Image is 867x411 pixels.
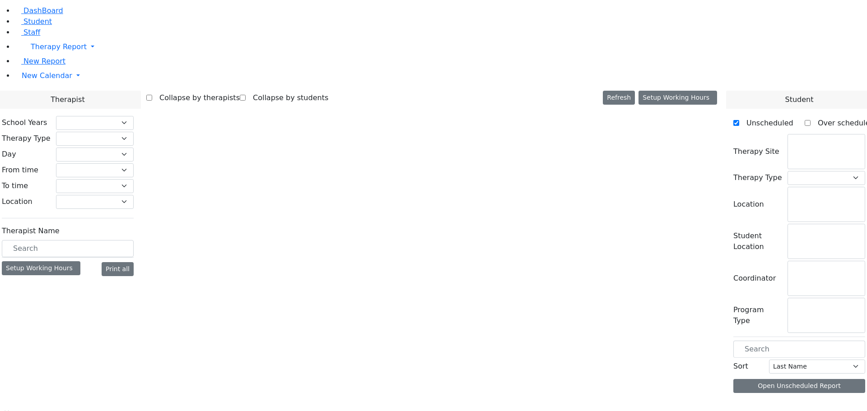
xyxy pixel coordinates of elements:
label: Collapse by therapists [152,91,240,105]
span: Therapist [51,94,84,105]
label: Therapy Site [733,146,779,157]
label: Sort [733,361,748,372]
label: Therapy Type [733,172,782,183]
label: Student Location [733,231,782,252]
label: Location [2,196,33,207]
input: Search [733,341,865,358]
label: Day [2,149,16,160]
label: Location [733,199,764,210]
span: New Report [23,57,65,65]
label: School Years [2,117,47,128]
span: Therapy Report [31,42,87,51]
a: Staff [14,28,40,37]
label: To time [2,180,28,191]
button: Refresh [603,91,635,105]
span: New Calendar [22,71,72,80]
a: New Calendar [14,67,867,85]
label: From time [2,165,38,175]
a: New Report [14,57,65,65]
div: Setup Working Hours [2,261,80,275]
a: Student [14,17,52,26]
a: DashBoard [14,6,63,15]
label: Unscheduled [739,116,793,130]
label: Therapist Name [2,226,60,236]
label: Therapy Type [2,133,51,144]
input: Search [2,240,134,257]
span: DashBoard [23,6,63,15]
label: Collapse by students [246,91,328,105]
a: Therapy Report [14,38,867,56]
span: Staff [23,28,40,37]
label: Program Type [733,305,782,326]
span: Student [23,17,52,26]
button: Setup Working Hours [639,91,717,105]
label: Coordinator [733,273,776,284]
button: Open Unscheduled Report [733,379,865,393]
button: Print all [102,262,134,276]
span: Student [785,94,813,105]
